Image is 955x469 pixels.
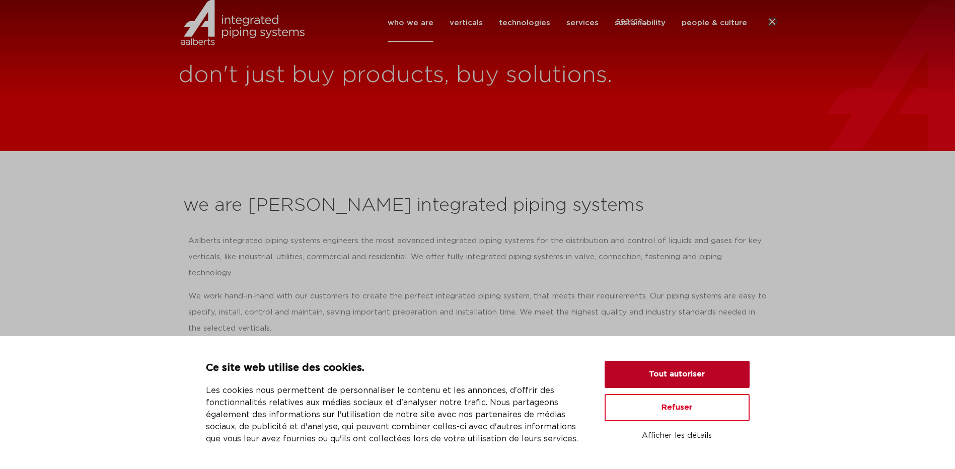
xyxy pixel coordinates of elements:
button: Refuser [605,394,750,421]
a: verticals [450,4,483,42]
p: Les cookies nous permettent de personnaliser le contenu et les annonces, d'offrir des fonctionnal... [206,384,580,445]
a: services [566,4,599,42]
a: sustainability [615,4,666,42]
a: people & culture [682,4,747,42]
p: Ce site web utilise des cookies. [206,360,580,376]
p: Aalberts integrated piping systems engineers the most advanced integrated piping systems for the ... [188,233,767,281]
a: who we are [388,4,433,42]
h2: we are [PERSON_NAME] integrated piping systems [183,194,772,218]
p: We work hand-in-hand with our customers to create the perfect integrated piping system, that meet... [188,288,767,337]
button: Afficher les détails [605,427,750,444]
nav: Menu [388,4,747,42]
button: Tout autoriser [605,361,750,388]
a: technologies [499,4,550,42]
